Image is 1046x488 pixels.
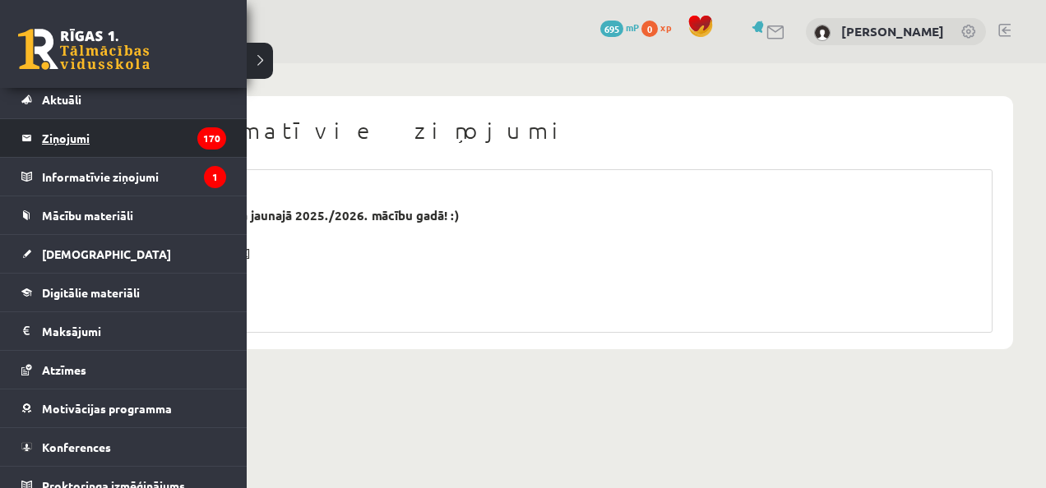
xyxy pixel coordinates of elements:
[128,245,984,261] div: [URL][DOMAIN_NAME]
[119,117,993,145] h1: Informatīvie ziņojumi
[600,21,623,37] span: 695
[42,401,172,416] span: Motivācijas programma
[814,25,831,41] img: Dainis Druva
[21,428,226,466] a: Konferences
[42,119,226,157] legend: Ziņojumi
[42,312,226,350] legend: Maksājumi
[626,21,639,34] span: mP
[42,208,133,223] span: Mācību materiāli
[197,127,226,150] i: 170
[42,158,226,196] legend: Informatīvie ziņojumi
[660,21,671,34] span: xp
[21,196,226,234] a: Mācību materiāli
[141,206,971,225] div: Direktores uzruna jaunajā 2025./2026. mācību gadā! :)
[42,285,140,300] span: Digitālie materiāli
[21,389,226,427] a: Motivācijas programma
[42,362,86,377] span: Atzīmes
[641,21,679,34] a: 0 xp
[42,246,171,261] span: [DEMOGRAPHIC_DATA]
[21,235,226,273] a: [DEMOGRAPHIC_DATA]
[42,92,81,107] span: Aktuāli
[21,351,226,389] a: Atzīmes
[21,81,226,118] a: Aktuāli
[600,21,639,34] a: 695 mP
[21,312,226,350] a: Maksājumi
[841,23,944,39] a: [PERSON_NAME]
[641,21,658,37] span: 0
[21,158,226,196] a: Informatīvie ziņojumi1
[21,274,226,311] a: Digitālie materiāli
[42,440,111,454] span: Konferences
[18,29,150,70] a: Rīgas 1. Tālmācības vidusskola
[128,191,984,207] div: [DATE] 19:47:59
[21,119,226,157] a: Ziņojumi170
[204,166,226,188] i: 1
